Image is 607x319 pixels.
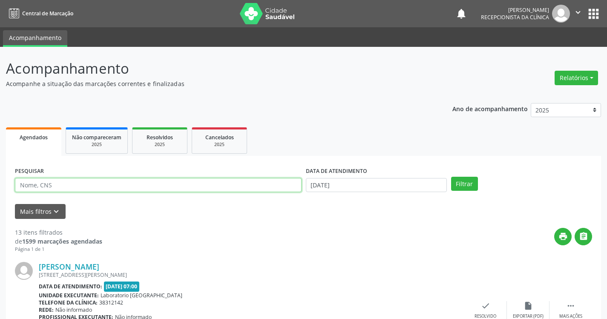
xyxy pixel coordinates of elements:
b: Unidade executante: [39,292,99,299]
i: insert_drive_file [524,301,533,310]
a: [PERSON_NAME] [39,262,99,271]
span: Central de Marcação [22,10,73,17]
img: img [552,5,570,23]
i: print [558,232,568,241]
a: Central de Marcação [6,6,73,20]
a: Acompanhamento [3,30,67,47]
div: [STREET_ADDRESS][PERSON_NAME] [39,271,464,279]
input: Nome, CNS [15,178,302,193]
b: Data de atendimento: [39,283,102,290]
div: Página 1 de 1 [15,246,102,253]
div: 2025 [72,141,121,148]
i:  [566,301,575,310]
div: 13 itens filtrados [15,228,102,237]
div: 2025 [198,141,241,148]
button:  [575,228,592,245]
button:  [570,5,586,23]
span: Resolvidos [147,134,173,141]
i:  [573,8,583,17]
b: Telefone da clínica: [39,299,98,306]
span: Agendados [20,134,48,141]
b: Rede: [39,306,54,313]
i:  [579,232,588,241]
div: [PERSON_NAME] [481,6,549,14]
label: DATA DE ATENDIMENTO [306,165,367,178]
i: keyboard_arrow_down [52,207,61,216]
p: Ano de acompanhamento [452,103,528,114]
img: img [15,262,33,280]
button: Filtrar [451,177,478,191]
p: Acompanhamento [6,58,423,79]
div: 2025 [138,141,181,148]
button: apps [586,6,601,21]
label: PESQUISAR [15,165,44,178]
span: [DATE] 07:00 [104,282,140,291]
span: Laboratorio [GEOGRAPHIC_DATA] [101,292,182,299]
input: Selecione um intervalo [306,178,447,193]
button: print [554,228,572,245]
div: de [15,237,102,246]
span: Cancelados [205,134,234,141]
span: Não compareceram [72,134,121,141]
span: Não informado [55,306,92,313]
button: notifications [455,8,467,20]
span: Recepcionista da clínica [481,14,549,21]
span: 38312142 [99,299,123,306]
button: Mais filtroskeyboard_arrow_down [15,204,66,219]
button: Relatórios [555,71,598,85]
i: check [481,301,490,310]
p: Acompanhe a situação das marcações correntes e finalizadas [6,79,423,88]
strong: 1599 marcações agendadas [22,237,102,245]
